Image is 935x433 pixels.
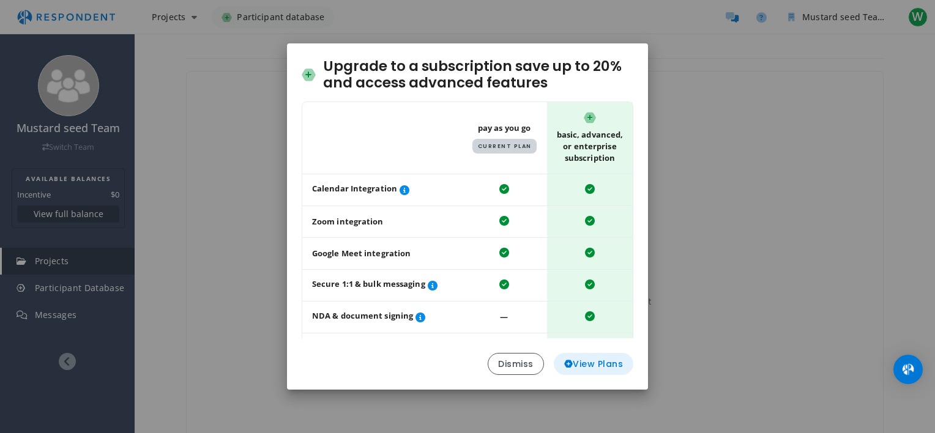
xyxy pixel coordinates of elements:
td: NDA & document signing [302,302,461,333]
button: Dismiss [488,353,544,375]
button: View Plans [554,353,634,375]
span: Pay As You Go [466,122,542,154]
button: Easily secure participant NDAs and other project documents. [413,309,428,324]
md-dialog: Upgrade to ... [287,43,648,390]
td: Calendar Integration [302,174,461,206]
td: Secure 1:1 & bulk messaging [302,270,461,302]
span: ― [500,311,508,322]
td: Google Meet integration [302,238,461,270]
button: Screen survey participants and ask follow-up questions to assess fit before session invitations. [425,278,440,292]
td: Participant database [302,333,461,365]
span: View Plans [564,358,624,371]
td: Zoom integration [302,206,461,238]
span: Basic, Advanced, or Enterprise Subscription [552,112,628,164]
span: Current Plan [472,139,537,154]
button: Automate session scheduling with Microsoft Office or Google Calendar integration. [397,182,412,197]
h2: Upgrade to a subscription save up to 20% and access advanced features [302,58,633,92]
div: Open Intercom Messenger [893,355,923,384]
